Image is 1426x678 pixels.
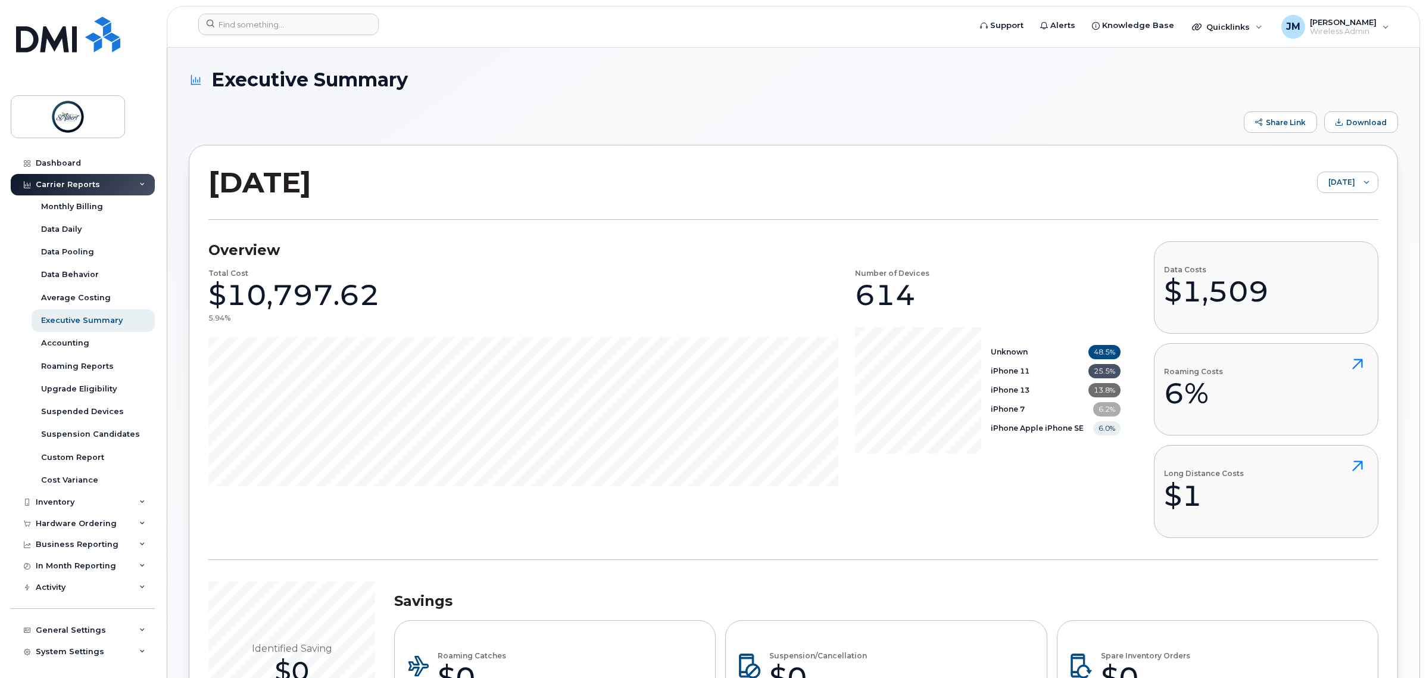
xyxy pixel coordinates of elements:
[1164,266,1269,273] h4: Data Costs
[1324,111,1398,133] button: Download
[991,424,1084,433] b: iPhone Apple iPhone SE
[991,347,1028,356] b: Unknown
[208,269,248,277] h4: Total Cost
[855,277,916,313] div: 614
[1346,118,1387,127] span: Download
[991,385,1029,394] b: iPhone 13
[208,313,230,323] div: 5.94%
[1088,383,1121,397] span: 13.8%
[1164,478,1244,514] div: $1
[1154,343,1378,436] button: Roaming Costs6%
[991,405,1025,413] b: iPhone 7
[855,269,929,277] h4: Number of Devices
[1164,273,1269,309] div: $1,509
[1154,445,1378,537] button: Long Distance Costs$1
[1164,368,1223,375] h4: Roaming Costs
[211,69,408,90] span: Executive Summary
[208,277,380,313] div: $10,797.62
[1093,421,1121,436] span: 6.0%
[1266,118,1306,127] span: Share Link
[438,652,508,660] h4: Roaming Catches
[208,164,311,200] h2: [DATE]
[1088,345,1121,359] span: 48.5%
[1088,364,1121,378] span: 25.5%
[1164,375,1223,411] div: 6%
[208,241,1121,259] h3: Overview
[769,652,867,660] h4: Suspension/Cancellation
[991,366,1029,375] b: iPhone 11
[1244,111,1317,133] button: Share Link
[252,642,332,654] span: Identified Saving
[1164,469,1244,477] h4: Long Distance Costs
[1318,172,1355,194] span: September 2025
[1093,402,1121,416] span: 6.2%
[394,592,1378,610] h3: Savings
[1101,652,1190,660] h4: Spare Inventory Orders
